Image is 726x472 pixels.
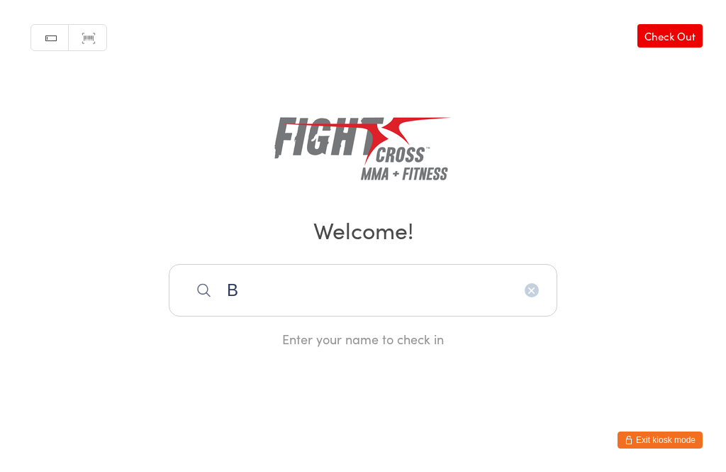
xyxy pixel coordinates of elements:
[169,264,557,317] input: Search
[14,214,712,246] h2: Welcome!
[274,94,452,194] img: Fightcross MMA & Fitness
[169,330,557,348] div: Enter your name to check in
[637,24,703,48] a: Check Out
[618,432,703,449] button: Exit kiosk mode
